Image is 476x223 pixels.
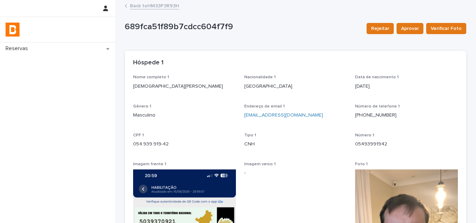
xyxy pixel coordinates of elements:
[367,23,394,34] button: Rejeitar
[244,169,347,177] p: -
[244,104,285,109] span: Endereço de email 1
[355,133,374,137] span: Número 1
[431,25,462,32] span: Verificar Foto
[355,113,397,118] a: [PHONE_NUMBER]
[244,141,347,148] p: CNH
[401,25,419,32] span: Aprovar
[244,133,256,137] span: Tipo 1
[133,141,236,148] p: 054.939.919-42
[133,104,151,109] span: Gênero 1
[355,162,368,166] span: Foto 1
[133,133,144,137] span: CPF 1
[133,162,166,166] span: Imagem frente 1
[355,141,458,148] p: 05493991942
[125,22,361,32] p: 689fca51f89b7cdcc604f7f9
[397,23,423,34] button: Aprovar
[355,83,458,90] p: [DATE]
[426,23,466,34] button: Verificar Foto
[133,75,169,79] span: Nome completo 1
[133,112,236,119] p: Masculino
[244,75,276,79] span: Nacionalidade 1
[244,83,347,90] p: [GEOGRAPHIC_DATA]
[130,1,179,9] a: Back toHM33P3R93H
[244,113,323,118] a: [EMAIL_ADDRESS][DOMAIN_NAME]
[244,162,276,166] span: Imagem verso 1
[355,75,399,79] span: Data de nascimento 1
[355,104,400,109] span: Número de telefone 1
[133,59,163,67] h2: Hóspede 1
[371,25,389,32] span: Rejeitar
[133,83,236,90] p: [DEMOGRAPHIC_DATA][PERSON_NAME]
[3,45,33,52] p: Reservas
[6,23,20,37] img: zVaNuJHRTjyIjT5M9Xd5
